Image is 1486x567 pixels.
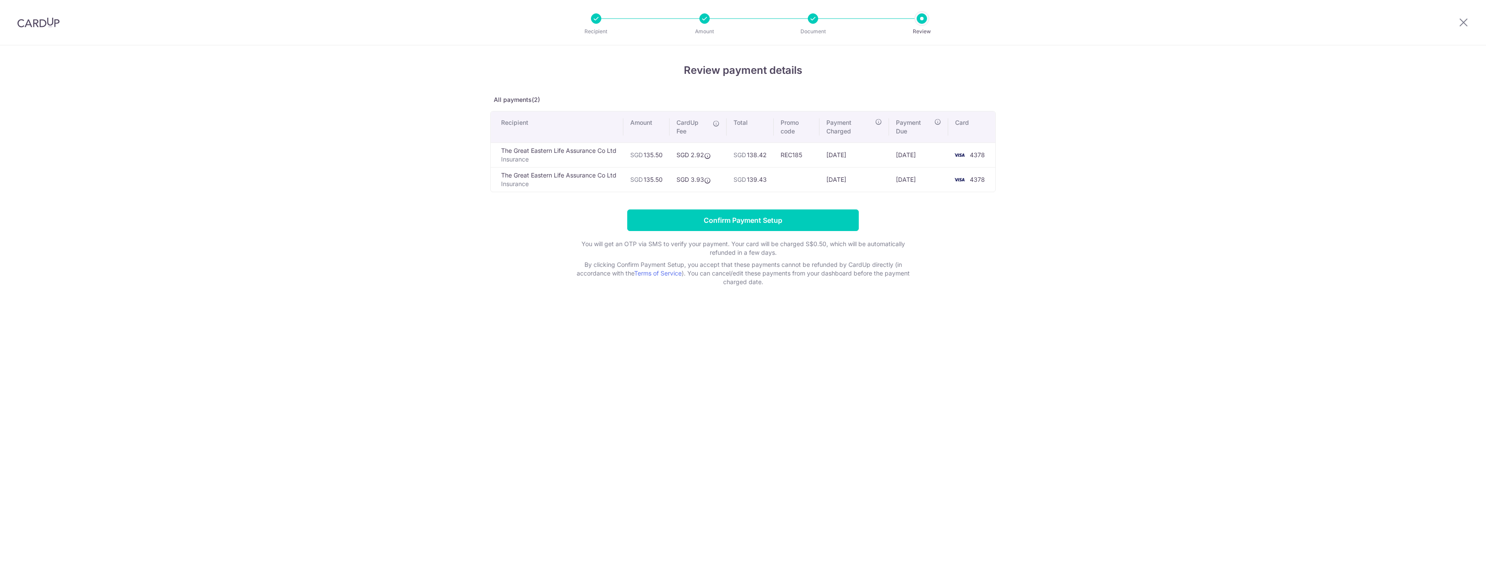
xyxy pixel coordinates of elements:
[733,151,746,158] span: SGD
[889,167,948,192] td: [DATE]
[774,111,819,143] th: Promo code
[781,27,845,36] p: Document
[17,17,60,28] img: CardUp
[501,155,616,164] p: Insurance
[774,143,819,167] td: REC185
[951,150,968,160] img: <span class="translation_missing" title="translation missing: en.account_steps.new_confirm_form.b...
[896,118,932,136] span: Payment Due
[627,209,859,231] input: Confirm Payment Setup
[491,111,623,143] th: Recipient
[970,151,985,158] span: 4378
[670,167,727,192] td: SGD 3.93
[890,27,954,36] p: Review
[819,143,889,167] td: [DATE]
[570,260,916,286] p: By clicking Confirm Payment Setup, you accept that these payments cannot be refunded by CardUp di...
[490,95,996,104] p: All payments(2)
[826,118,873,136] span: Payment Charged
[727,143,774,167] td: 138.42
[501,180,616,188] p: Insurance
[819,167,889,192] td: [DATE]
[889,143,948,167] td: [DATE]
[634,269,682,277] a: Terms of Service
[623,167,670,192] td: 135.50
[564,27,628,36] p: Recipient
[490,63,996,78] h4: Review payment details
[727,111,774,143] th: Total
[570,240,916,257] p: You will get an OTP via SMS to verify your payment. Your card will be charged S$0.50, which will ...
[491,167,623,192] td: The Great Eastern Life Assurance Co Ltd
[670,143,727,167] td: SGD 2.92
[676,118,708,136] span: CardUp Fee
[951,174,968,185] img: <span class="translation_missing" title="translation missing: en.account_steps.new_confirm_form.b...
[948,111,995,143] th: Card
[623,111,670,143] th: Amount
[491,143,623,167] td: The Great Eastern Life Assurance Co Ltd
[733,176,746,183] span: SGD
[970,176,985,183] span: 4378
[630,151,643,158] span: SGD
[727,167,774,192] td: 139.43
[623,143,670,167] td: 135.50
[673,27,737,36] p: Amount
[630,176,643,183] span: SGD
